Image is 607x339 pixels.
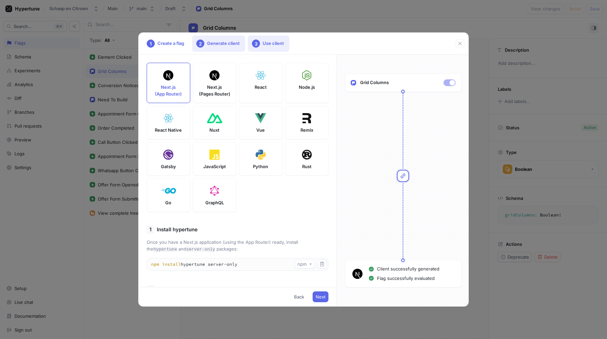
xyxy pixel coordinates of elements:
[295,260,315,268] button: npm
[302,163,312,170] p: Rust
[163,70,173,80] img: Next Logo
[205,200,224,206] p: GraphQL
[256,127,265,134] p: Vue
[163,113,174,123] img: ReactNative Logo
[255,84,267,91] p: React
[255,70,266,80] img: React Logo
[302,70,311,80] img: Node Logo
[158,286,222,294] p: Set environment variables
[149,286,152,294] p: 2
[210,186,219,196] img: GraphQL Logo
[256,150,266,160] img: Python Logo
[302,113,311,123] img: Remix Logo
[199,84,230,97] p: Next.js (Pages Router)
[299,84,315,91] p: Node.js
[360,79,389,86] p: Grid Columns
[147,258,328,270] textarea: npm install hypertune server-only
[294,295,304,299] span: Back
[253,163,268,170] p: Python
[155,84,182,97] p: Next.js (App Router)
[377,266,439,272] p: Client successfully generated
[147,40,155,48] div: 1
[300,127,313,134] p: Remix
[203,163,226,170] p: JavaScript
[161,163,176,170] p: Gatsby
[155,127,182,134] p: React Native
[147,239,328,253] p: Once you have a Next.js application (using the App Router) ready, install the and packages:
[165,200,171,206] p: Go
[291,291,307,302] button: Back
[313,291,328,302] button: Next
[207,113,222,123] img: Nuxt Logo
[143,35,190,52] div: Create a flag
[316,295,325,299] span: Next
[163,150,173,160] img: Gatsby Logo
[248,35,289,52] div: Use client
[302,150,312,160] img: Rust Logo
[209,150,220,160] img: Javascript Logo
[161,186,176,196] img: Golang Logo
[209,70,220,80] img: Next Logo
[209,127,220,134] p: Nuxt
[196,40,204,48] div: 2
[297,261,307,267] div: npm
[252,40,260,48] div: 3
[149,226,151,234] p: 1
[255,113,267,123] img: Vue Logo
[153,247,177,252] code: hypertune
[186,247,215,252] code: server-only
[192,35,245,52] div: Generate client
[352,269,363,279] img: Next Logo
[157,226,198,234] p: Install hypertune
[377,275,435,282] p: Flag successfully evaluated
